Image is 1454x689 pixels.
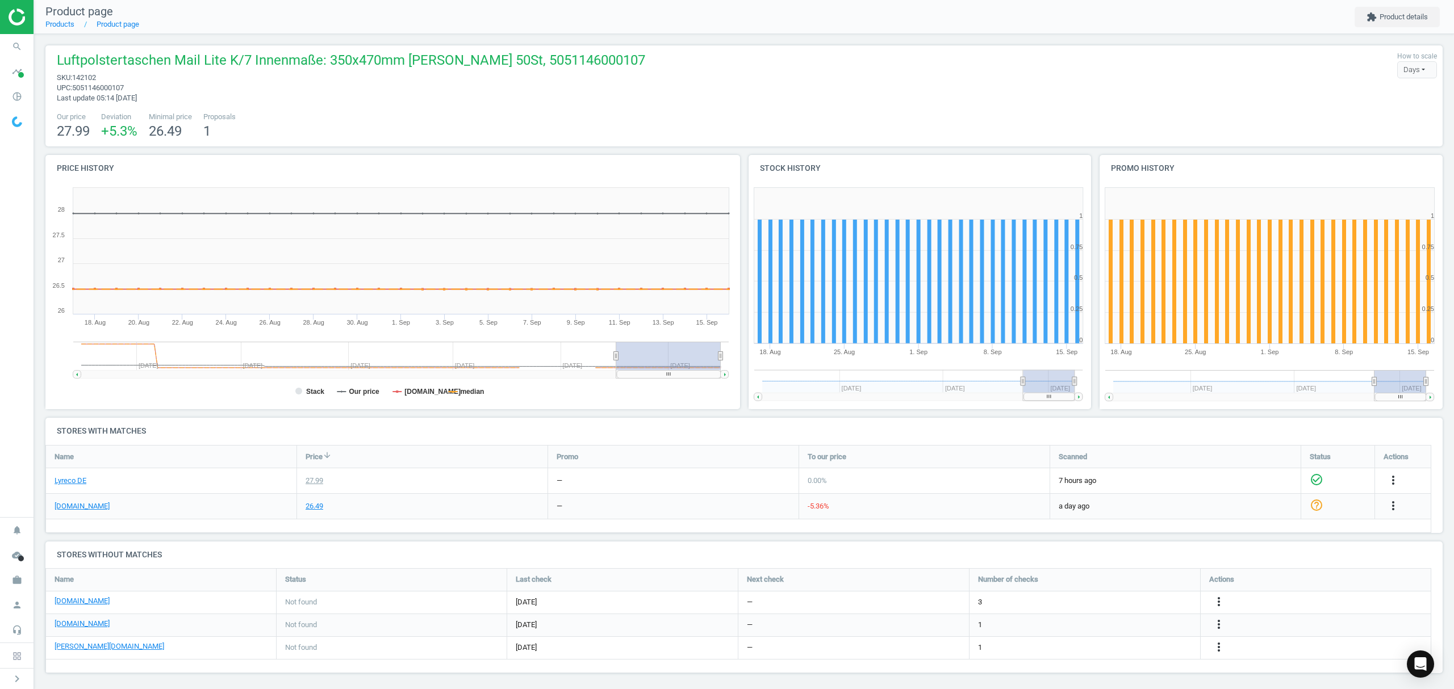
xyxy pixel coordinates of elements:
tspan: 1. Sep [392,319,410,326]
tspan: 7. Sep [523,319,541,326]
img: ajHJNr6hYgQAAAAASUVORK5CYII= [9,9,89,26]
i: arrow_downward [323,451,332,460]
tspan: 15. Sep [696,319,718,326]
i: check_circle_outline [1310,472,1323,486]
tspan: 1. Sep [909,348,927,355]
text: 1 [1431,212,1434,219]
div: 27.99 [306,476,323,486]
text: 26.5 [53,282,65,289]
span: Proposals [203,112,236,122]
span: 5051146000107 [72,83,124,92]
button: more_vert [1212,595,1226,610]
tspan: 13. Sep [653,319,674,326]
span: Our price [57,112,90,122]
span: Last update 05:14 [DATE] [57,94,137,102]
span: Promo [557,451,578,461]
i: work [6,569,28,591]
tspan: 26. Aug [260,319,281,326]
tspan: 8. Sep [1335,348,1353,355]
tspan: 18. Aug [759,348,780,355]
i: extension [1367,12,1377,22]
button: more_vert [1386,473,1400,488]
span: Minimal price [149,112,192,122]
div: 26.49 [306,501,323,511]
tspan: 25. Aug [834,348,855,355]
tspan: 3. Sep [436,319,454,326]
tspan: 18. Aug [85,319,106,326]
text: 0.75 [1422,243,1434,250]
text: 26 [58,307,65,314]
i: cloud_done [6,544,28,566]
i: more_vert [1212,595,1226,609]
tspan: 15. Sep [1056,348,1078,355]
button: chevron_right [3,671,31,686]
span: 142102 [72,73,96,82]
span: upc : [57,83,72,92]
span: Actions [1384,451,1409,461]
span: Deviation [101,112,137,122]
h4: Stock history [749,155,1092,182]
button: more_vert [1212,641,1226,656]
a: [DOMAIN_NAME] [55,501,110,511]
span: 1 [978,620,982,631]
span: [DATE] [516,620,729,631]
tspan: 1. Sep [1261,348,1279,355]
text: 1 [1079,212,1083,219]
span: Next check [747,575,784,585]
div: — [557,476,562,486]
text: 0.25 [1071,305,1083,312]
button: extensionProduct details [1355,7,1440,27]
button: more_vert [1386,499,1400,514]
text: 0.5 [1426,274,1434,281]
span: — [747,598,753,608]
text: 27 [58,257,65,263]
span: Status [285,575,306,585]
span: -5.36 % [808,502,829,510]
tspan: 28. Aug [303,319,324,326]
span: Scanned [1059,451,1087,461]
text: 0 [1079,337,1083,343]
i: more_vert [1386,499,1400,512]
span: Not found [285,620,317,631]
span: [DATE] [516,598,729,608]
a: Product page [97,20,139,28]
tspan: Stack [306,388,324,396]
span: Luftpolstertaschen Mail Lite K/7 Innenmaße: 350x470mm [PERSON_NAME] 50St, 5051146000107 [57,51,645,73]
h4: Stores with matches [45,418,1443,444]
span: 1 [978,643,982,653]
span: sku : [57,73,72,82]
span: Name [55,451,74,461]
tspan: 20. Aug [128,319,149,326]
i: more_vert [1212,618,1226,632]
tspan: 5. Sep [479,319,498,326]
span: Not found [285,598,317,608]
text: 0.75 [1071,243,1083,250]
text: 27.5 [53,232,65,238]
span: 0.00 % [808,476,827,485]
a: [PERSON_NAME][DOMAIN_NAME] [55,641,164,652]
text: 28 [58,206,65,213]
i: more_vert [1386,473,1400,487]
div: — [557,501,562,511]
span: 7 hours ago [1059,476,1292,486]
span: — [747,620,753,631]
h4: Price history [45,155,740,182]
span: 1 [203,123,211,139]
span: Actions [1209,575,1234,585]
i: pie_chart_outlined [6,86,28,107]
button: more_vert [1212,618,1226,633]
span: Product page [45,5,113,18]
tspan: 22. Aug [172,319,193,326]
i: headset_mic [6,619,28,641]
span: [DATE] [516,643,729,653]
tspan: 25. Aug [1185,348,1206,355]
tspan: [DOMAIN_NAME] [404,388,461,396]
label: How to scale [1397,52,1437,61]
span: +5.3 % [101,123,137,139]
span: a day ago [1059,501,1292,511]
text: 0.5 [1074,274,1083,281]
span: — [747,643,753,653]
i: timeline [6,61,28,82]
span: Not found [285,643,317,653]
a: [DOMAIN_NAME] [55,596,110,606]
